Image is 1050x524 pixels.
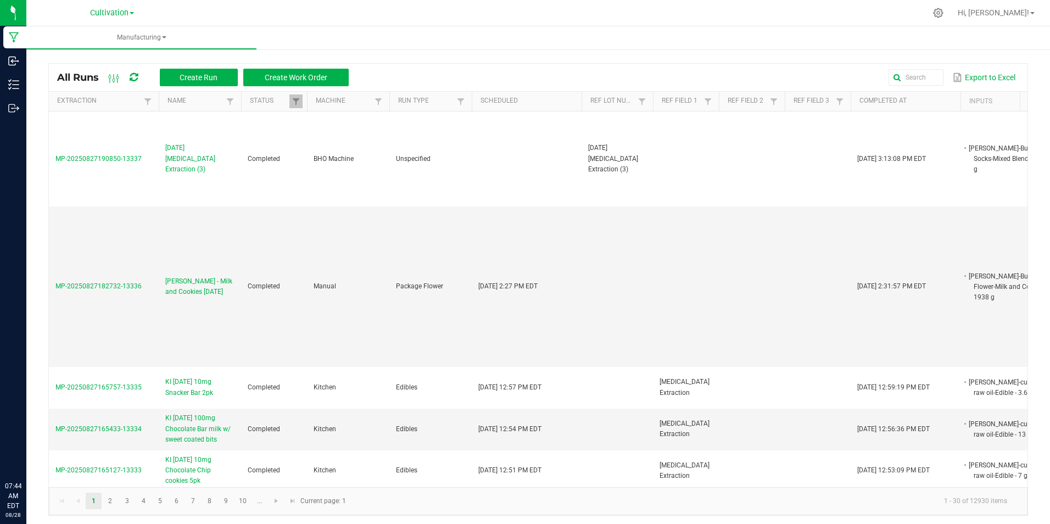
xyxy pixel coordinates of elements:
[235,493,251,509] a: Page 10
[248,383,280,391] span: Completed
[859,97,956,105] a: Completed AtSortable
[590,97,635,105] a: Ref Lot NumberSortable
[316,97,371,105] a: MachineSortable
[958,8,1029,17] span: Hi, [PERSON_NAME]!
[314,383,336,391] span: Kitchen
[478,466,541,474] span: [DATE] 12:51 PM EDT
[243,69,349,86] button: Create Work Order
[5,511,21,519] p: 08/28
[26,33,256,42] span: Manufacturing
[396,425,417,433] span: Edibles
[857,425,930,433] span: [DATE] 12:56:36 PM EDT
[55,425,142,433] span: MP-20250827165433-13334
[478,282,538,290] span: [DATE] 2:27 PM EDT
[165,413,234,445] span: KI [DATE] 100mg Chocolate Bar milk w/ sweet coated bits
[857,466,930,474] span: [DATE] 12:53:09 PM EDT
[660,378,710,396] span: [MEDICAL_DATA] Extraction
[141,94,154,108] a: Filter
[49,487,1027,515] kendo-pager: Current page: 1
[32,434,46,448] iframe: Resource center unread badge
[398,97,454,105] a: Run TypeSortable
[136,493,152,509] a: Page 4
[8,55,19,66] inline-svg: Inbound
[284,493,300,509] a: Go to the last page
[252,493,267,509] a: Page 11
[314,425,336,433] span: Kitchen
[250,97,289,105] a: StatusSortable
[857,383,930,391] span: [DATE] 12:59:19 PM EDT
[635,94,649,108] a: Filter
[165,276,234,297] span: [PERSON_NAME] - Milk and Cookies [DATE]
[396,383,417,391] span: Edibles
[931,8,945,18] div: Manage settings
[478,383,541,391] span: [DATE] 12:57 PM EDT
[396,155,431,163] span: Unspecified
[701,94,714,108] a: Filter
[588,144,638,172] span: [DATE] [MEDICAL_DATA] Extraction (3)
[248,425,280,433] span: Completed
[57,68,357,87] div: All Runs
[57,97,141,105] a: ExtractionSortable
[55,282,142,290] span: MP-20250827182732-13336
[857,282,926,290] span: [DATE] 2:31:57 PM EDT
[202,493,217,509] a: Page 8
[152,493,168,509] a: Page 5
[169,493,185,509] a: Page 6
[55,466,142,474] span: MP-20250827165127-13333
[728,97,767,105] a: Ref Field 2Sortable
[950,68,1018,87] button: Export to Excel
[288,497,297,505] span: Go to the last page
[794,97,833,105] a: Ref Field 3Sortable
[8,103,19,114] inline-svg: Outbound
[272,497,281,505] span: Go to the next page
[165,377,234,398] span: KI [DATE] 10mg Snacker Bar 2pk
[481,97,577,105] a: ScheduledSortable
[185,493,201,509] a: Page 7
[248,282,280,290] span: Completed
[857,155,926,163] span: [DATE] 3:13:08 PM EDT
[660,420,710,438] span: [MEDICAL_DATA] Extraction
[660,461,710,480] span: [MEDICAL_DATA] Extraction
[248,466,280,474] span: Completed
[353,492,1016,510] kendo-pager-info: 1 - 30 of 12930 items
[8,32,19,43] inline-svg: Manufacturing
[218,493,234,509] a: Page 9
[224,94,237,108] a: Filter
[314,466,336,474] span: Kitchen
[90,8,129,18] span: Cultivation
[454,94,467,108] a: Filter
[662,97,701,105] a: Ref Field 1Sortable
[265,73,327,82] span: Create Work Order
[269,493,284,509] a: Go to the next page
[165,143,234,175] span: [DATE] [MEDICAL_DATA] Extraction (3)
[55,155,142,163] span: MP-20250827190850-13337
[11,436,44,469] iframe: Resource center
[767,94,780,108] a: Filter
[180,73,217,82] span: Create Run
[86,493,102,509] a: Page 1
[8,79,19,90] inline-svg: Inventory
[55,383,142,391] span: MP-20250827165757-13335
[160,69,238,86] button: Create Run
[26,26,256,49] a: Manufacturing
[478,425,541,433] span: [DATE] 12:54 PM EDT
[167,97,223,105] a: NameSortable
[102,493,118,509] a: Page 2
[372,94,385,108] a: Filter
[165,455,234,487] span: KI [DATE] 10mg Chocolate Chip cookies 5pk
[248,155,280,163] span: Completed
[396,282,443,290] span: Package Flower
[314,282,336,290] span: Manual
[289,94,303,108] a: Filter
[314,155,354,163] span: BHO Machine
[889,69,943,86] input: Search
[5,481,21,511] p: 07:44 AM EDT
[396,466,417,474] span: Edibles
[119,493,135,509] a: Page 3
[833,94,846,108] a: Filter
